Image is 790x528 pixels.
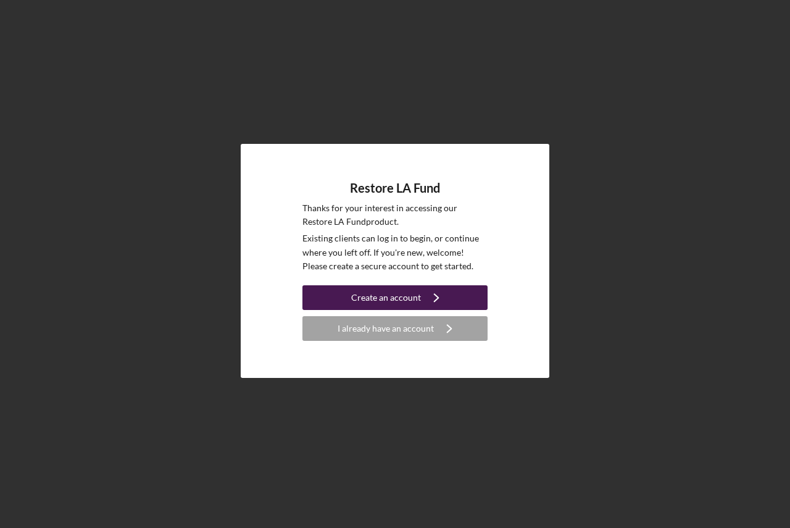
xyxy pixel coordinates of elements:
[302,285,488,310] button: Create an account
[302,316,488,341] button: I already have an account
[350,181,440,195] h4: Restore LA Fund
[302,285,488,313] a: Create an account
[302,232,488,273] p: Existing clients can log in to begin, or continue where you left off. If you're new, welcome! Ple...
[302,201,488,229] p: Thanks for your interest in accessing our Restore LA Fund product.
[351,285,421,310] div: Create an account
[338,316,434,341] div: I already have an account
